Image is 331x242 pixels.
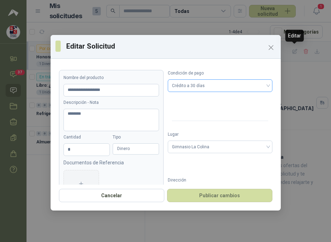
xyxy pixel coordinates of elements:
[66,41,276,51] h3: Editar Solicitud
[168,70,272,77] label: Condición de pago
[63,99,159,106] label: Descripción - Nota
[113,143,159,155] div: Dinero
[172,80,268,91] span: Crédito a 30 días
[168,177,272,184] label: Dirección
[59,189,164,202] button: Cancelar
[167,189,272,202] button: Publicar cambios
[113,134,159,141] label: Tipo
[172,142,268,152] span: Gimnasio La Colina
[63,74,159,81] label: Nombre del producto
[63,134,110,141] label: Cantidad
[65,181,97,195] div: Cargar archivo
[265,42,277,53] button: Close
[63,159,159,166] p: Documentos de Referencia
[168,131,272,138] label: Lugar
